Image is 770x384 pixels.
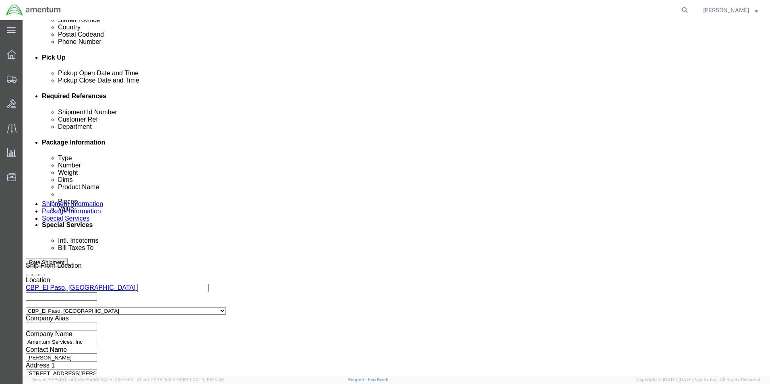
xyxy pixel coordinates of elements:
a: Support [348,377,368,382]
span: [DATE] 09:52:52 [99,377,133,382]
span: Client: 2025.18.0-27d3021 [137,377,224,382]
iframe: FS Legacy Container [23,20,770,376]
span: Copyright © [DATE]-[DATE] Agistix Inc., All Rights Reserved [636,376,760,383]
img: logo [6,4,61,16]
span: Server: 2025.18.0-bb0e0c2bd68 [32,377,133,382]
a: Feedback [368,377,388,382]
span: [DATE] 10:20:09 [191,377,224,382]
button: [PERSON_NAME] [703,5,759,15]
span: Miguel Castro [703,6,749,14]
